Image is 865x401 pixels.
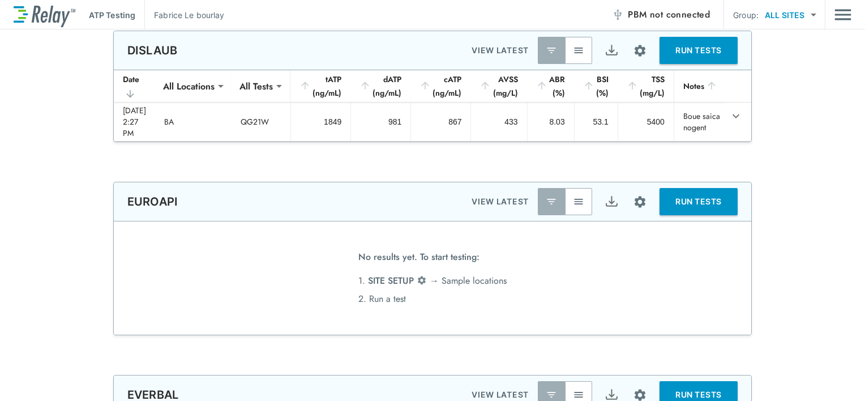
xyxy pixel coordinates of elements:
[598,37,625,64] button: Export
[155,103,232,141] td: BA
[536,72,565,100] div: ABR (%)
[660,188,738,215] button: RUN TESTS
[674,103,726,141] td: Boue saica nogent
[299,72,341,100] div: tATP (ng/mL)
[368,274,414,287] span: SITE SETUP
[360,116,401,127] div: 981
[726,106,746,126] button: expand row
[155,75,222,97] div: All Locations
[232,103,290,141] td: QG21W
[573,45,584,56] img: View All
[359,72,401,100] div: dATP (ng/mL)
[479,72,517,100] div: AVSS (mg/L)
[358,272,507,290] li: 1. → Sample locations
[650,8,710,21] span: not connected
[607,3,714,26] button: PBM not connected
[127,44,177,57] p: DISLAUB
[417,275,427,285] img: Settings Icon
[583,72,609,100] div: BSI (%)
[358,290,507,308] li: 2. Run a test
[660,37,738,64] button: RUN TESTS
[683,79,717,93] div: Notes
[154,9,224,21] p: Fabrice Le bourlay
[537,116,565,127] div: 8.03
[733,9,759,21] p: Group:
[627,116,665,127] div: 5400
[546,196,557,207] img: Latest
[232,75,281,97] div: All Tests
[480,116,517,127] div: 433
[419,72,461,100] div: cATP (ng/mL)
[605,195,619,209] img: Export Icon
[834,4,851,25] button: Main menu
[546,389,557,400] img: Latest
[627,72,665,100] div: TSS (mg/L)
[612,9,623,20] img: Offline Icon
[633,195,647,209] img: Settings Icon
[628,7,710,23] span: PBM
[14,3,75,27] img: LuminUltra Relay
[114,70,155,103] th: Date
[633,44,647,58] img: Settings Icon
[472,195,529,208] p: VIEW LATEST
[625,187,655,217] button: Site setup
[472,44,529,57] p: VIEW LATEST
[834,4,851,25] img: Drawer Icon
[573,196,584,207] img: View All
[598,188,625,215] button: Export
[546,45,557,56] img: Latest
[573,389,584,400] img: View All
[114,70,751,142] table: sticky table
[127,195,178,208] p: EUROAPI
[123,105,146,139] div: [DATE] 2:27 PM
[300,116,341,127] div: 1849
[89,9,135,21] p: ATP Testing
[420,116,461,127] div: 867
[584,116,609,127] div: 53.1
[605,44,619,58] img: Export Icon
[625,36,655,66] button: Site setup
[358,248,479,272] span: No results yet. To start testing:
